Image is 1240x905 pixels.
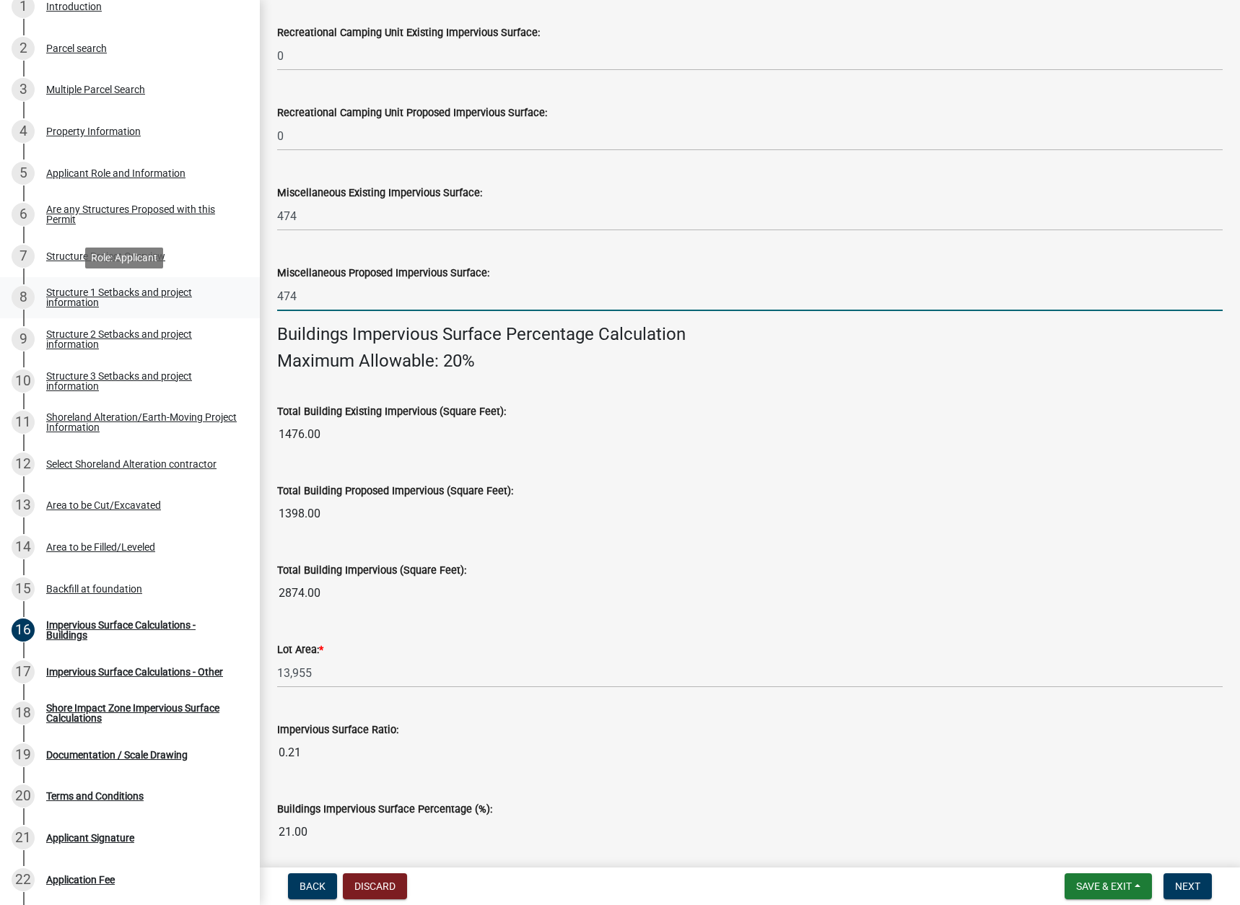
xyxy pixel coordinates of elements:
[12,286,35,309] div: 8
[12,494,35,517] div: 13
[277,725,398,735] label: Impervious Surface Ratio:
[46,168,185,178] div: Applicant Role and Information
[12,618,35,642] div: 16
[46,459,217,469] div: Select Shoreland Alteration contractor
[46,287,237,307] div: Structure 1 Setbacks and project information
[277,486,513,497] label: Total Building Proposed Impervious (Square Feet):
[277,28,540,38] label: Recreational Camping Unit Existing Impervious Surface:
[12,660,35,683] div: 17
[46,1,102,12] div: Introduction
[277,188,482,198] label: Miscellaneous Existing Impervious Surface:
[46,750,188,760] div: Documentation / Scale Drawing
[1175,880,1200,892] span: Next
[46,703,237,723] div: Shore Impact Zone Impervious Surface Calculations
[46,791,144,801] div: Terms and Conditions
[277,645,323,655] label: Lot Area:
[12,743,35,766] div: 19
[46,126,141,136] div: Property Information
[12,78,35,101] div: 3
[343,873,407,899] button: Discard
[277,566,466,576] label: Total Building Impervious (Square Feet):
[12,245,35,268] div: 7
[277,324,1223,345] h4: Buildings Impervious Surface Percentage Calculation
[1163,873,1212,899] button: Next
[12,784,35,808] div: 20
[85,248,163,268] div: Role: Applicant
[46,500,161,510] div: Area to be Cut/Excavated
[277,805,492,815] label: Buildings Impervious Surface Percentage (%):
[277,407,506,417] label: Total Building Existing Impervious (Square Feet):
[12,535,35,559] div: 14
[12,120,35,143] div: 4
[46,412,237,432] div: Shoreland Alteration/Earth-Moving Project Information
[1065,873,1152,899] button: Save & Exit
[46,371,237,391] div: Structure 3 Setbacks and project information
[46,833,134,843] div: Applicant Signature
[12,577,35,600] div: 15
[46,329,237,349] div: Structure 2 Setbacks and project information
[46,584,142,594] div: Backfill at foundation
[12,868,35,891] div: 22
[1076,880,1132,892] span: Save & Exit
[12,701,35,725] div: 18
[288,873,337,899] button: Back
[46,204,237,224] div: Are any Structures Proposed with this Permit
[46,620,237,640] div: Impervious Surface Calculations - Buildings
[12,826,35,849] div: 21
[12,370,35,393] div: 10
[12,411,35,434] div: 11
[12,37,35,60] div: 2
[12,162,35,185] div: 5
[46,875,115,885] div: Application Fee
[12,452,35,476] div: 12
[12,203,35,226] div: 6
[46,667,223,677] div: Impervious Surface Calculations - Other
[46,43,107,53] div: Parcel search
[12,328,35,351] div: 9
[46,542,155,552] div: Area to be Filled/Leveled
[277,108,547,118] label: Recreational Camping Unit Proposed Impervious Surface:
[300,880,326,892] span: Back
[277,268,489,279] label: Miscellaneous Proposed Impervious Surface:
[46,251,165,261] div: Structure Project Overview
[277,351,1223,372] h4: Maximum Allowable: 20%
[46,84,145,95] div: Multiple Parcel Search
